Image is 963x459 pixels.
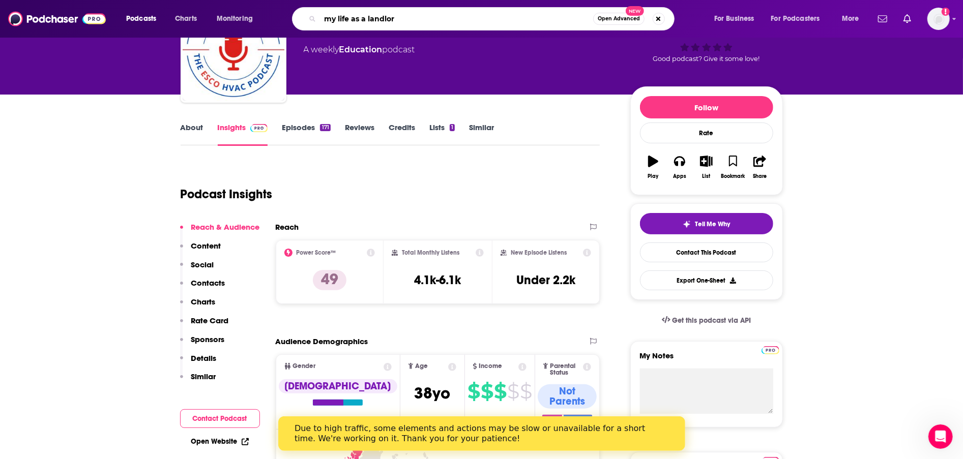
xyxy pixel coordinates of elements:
a: Pro website [762,345,779,354]
button: Sponsors [180,334,225,353]
button: Charts [180,297,216,316]
span: Logged in as TeemsPR [927,8,950,30]
h2: Total Monthly Listens [402,249,459,256]
div: A weekly podcast [304,44,415,56]
div: Bookmark [721,173,745,179]
div: [DEMOGRAPHIC_DATA] [279,379,397,393]
span: For Podcasters [771,12,820,26]
span: $ [520,383,532,400]
span: New [626,6,644,16]
span: Parental Status [550,363,581,376]
p: Sponsors [191,334,225,344]
span: 38 yo [414,383,450,403]
p: Social [191,260,214,269]
div: 49Good podcast? Give it some love! [630,6,783,69]
span: Get this podcast via API [672,316,751,325]
p: Rate Card [191,316,229,325]
span: Monitoring [217,12,253,26]
span: Gender [293,363,316,370]
a: Similar [469,123,494,146]
p: Content [191,241,221,251]
button: open menu [765,11,835,27]
label: My Notes [640,351,773,369]
div: 171 [320,124,330,131]
h2: Power Score™ [297,249,336,256]
h2: Audience Demographics [276,336,368,346]
img: Podchaser Pro [762,346,779,354]
button: List [693,149,719,186]
span: Open Advanced [598,16,640,21]
a: Show notifications dropdown [874,10,891,27]
h1: Podcast Insights [181,187,273,202]
a: Episodes171 [282,123,330,146]
iframe: Intercom live chat [928,424,953,449]
h2: Reach [276,222,299,232]
img: Podchaser Pro [250,124,268,132]
span: Age [415,363,428,370]
p: Contacts [191,278,225,288]
span: For Business [714,12,754,26]
button: Show profile menu [927,8,950,30]
span: $ [494,383,506,400]
h2: New Episode Listens [511,249,567,256]
button: Details [180,353,217,372]
img: Podchaser - Follow, Share and Rate Podcasts [8,9,106,28]
div: Apps [673,173,686,179]
div: Search podcasts, credits, & more... [302,7,684,30]
div: Not Parents [538,384,597,409]
span: Tell Me Why [695,220,730,228]
a: Charts [168,11,203,27]
div: Share [753,173,767,179]
a: Lists1 [429,123,455,146]
button: Export One-Sheet [640,270,773,290]
a: Education [339,45,383,54]
button: Rate Card [180,316,229,334]
button: Share [746,149,773,186]
button: open menu [210,11,266,27]
div: Rate [640,123,773,143]
span: Charts [175,12,197,26]
svg: Add a profile image [942,8,950,16]
iframe: Intercom live chat banner [278,416,685,451]
button: Contact Podcast [180,409,260,428]
a: InsightsPodchaser Pro [218,123,268,146]
p: 49 [313,270,346,290]
a: Contact This Podcast [640,242,773,262]
h3: Under 2.2k [516,272,575,288]
div: List [703,173,711,179]
a: Show notifications dropdown [899,10,915,27]
button: Social [180,260,214,279]
a: Get this podcast via API [654,308,760,333]
span: More [842,12,859,26]
button: open menu [707,11,767,27]
p: Similar [191,372,216,381]
a: Credits [389,123,415,146]
button: Similar [180,372,216,390]
button: Bookmark [720,149,746,186]
div: 1 [450,124,455,131]
button: Reach & Audience [180,222,260,241]
button: tell me why sparkleTell Me Why [640,213,773,234]
p: Reach & Audience [191,222,260,232]
button: open menu [835,11,872,27]
span: $ [468,383,480,400]
a: Reviews [345,123,374,146]
div: Play [648,173,658,179]
a: Open Website [191,437,249,446]
input: Search podcasts, credits, & more... [320,11,593,27]
p: Details [191,353,217,363]
span: $ [481,383,493,400]
img: tell me why sparkle [683,220,691,228]
img: User Profile [927,8,950,30]
button: Apps [666,149,693,186]
p: Charts [191,297,216,307]
button: Open AdvancedNew [593,13,645,25]
span: $ [507,383,519,400]
span: Podcasts [126,12,156,26]
button: Content [180,241,221,260]
button: Contacts [180,278,225,297]
a: About [181,123,203,146]
button: Play [640,149,666,186]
